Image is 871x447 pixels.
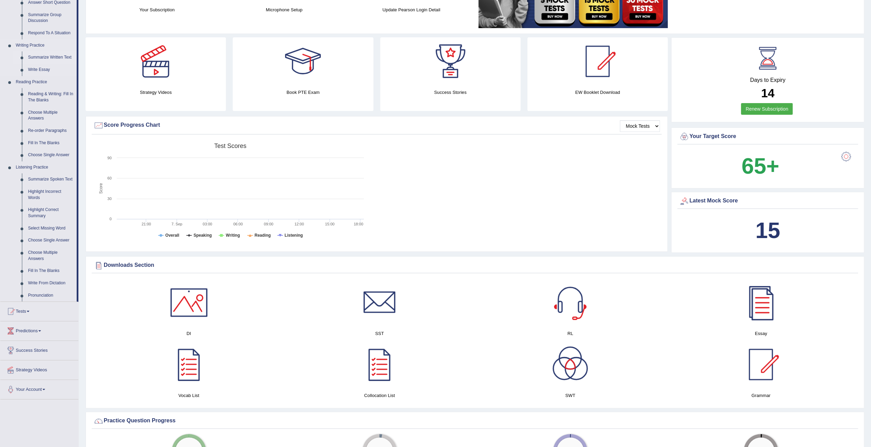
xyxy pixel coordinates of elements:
a: Tests [0,302,78,319]
a: Choose Multiple Answers [25,247,77,265]
h4: DI [97,330,281,337]
h4: Essay [669,330,853,337]
a: Reading & Writing: Fill In The Blanks [25,88,77,106]
tspan: Test scores [214,142,246,149]
a: Summarize Written Text [25,51,77,64]
h4: EW Booklet Download [527,89,668,96]
h4: Microphone Setup [224,6,345,13]
a: Your Account [0,380,78,397]
div: Latest Mock Score [679,196,856,206]
text: 06:00 [233,222,243,226]
h4: RL [478,330,662,337]
a: Respond To A Situation [25,27,77,39]
a: Choose Single Answer [25,234,77,247]
text: 18:00 [354,222,363,226]
a: Write From Dictation [25,277,77,289]
a: Strategy Videos [0,360,78,377]
h4: Strategy Videos [86,89,226,96]
h4: Collocation List [287,392,471,399]
a: Fill In The Blanks [25,265,77,277]
b: 15 [755,218,780,243]
a: Listening Practice [13,161,77,174]
tspan: 7. Sep [171,222,182,226]
h4: Update Pearson Login Detail [351,6,472,13]
tspan: Writing [226,233,240,238]
text: 90 [107,156,112,160]
a: Select Missing Word [25,222,77,235]
h4: Success Stories [380,89,521,96]
h4: Your Subscription [97,6,217,13]
a: Re-order Paragraphs [25,125,77,137]
a: Renew Subscription [741,103,793,115]
b: 65+ [741,153,779,178]
h4: Days to Expiry [679,77,856,83]
text: 15:00 [325,222,335,226]
div: Downloads Section [93,260,856,271]
text: 30 [107,197,112,201]
tspan: Speaking [193,233,212,238]
text: 0 [110,217,112,221]
text: 12:00 [294,222,304,226]
a: Pronunciation [25,289,77,302]
a: Choose Multiple Answers [25,107,77,125]
tspan: Reading [255,233,271,238]
h4: Book PTE Exam [233,89,373,96]
a: Predictions [0,321,78,338]
a: Highlight Correct Summary [25,204,77,222]
a: Write Essay [25,64,77,76]
text: 03:00 [203,222,212,226]
h4: SWT [478,392,662,399]
text: 60 [107,176,112,180]
div: Your Target Score [679,132,856,142]
tspan: Listening [285,233,303,238]
a: Summarize Spoken Text [25,173,77,186]
tspan: Score [99,183,103,194]
a: Success Stories [0,341,78,358]
div: Score Progress Chart [93,120,660,131]
text: 21:00 [142,222,151,226]
h4: SST [287,330,471,337]
div: Practice Question Progress [93,416,856,426]
a: Highlight Incorrect Words [25,186,77,204]
a: Writing Practice [13,39,77,52]
a: Summarize Group Discussion [25,9,77,27]
a: Fill In The Blanks [25,137,77,149]
h4: Vocab List [97,392,281,399]
h4: Grammar [669,392,853,399]
a: Choose Single Answer [25,149,77,161]
tspan: Overall [165,233,179,238]
a: Reading Practice [13,76,77,88]
text: 09:00 [264,222,273,226]
b: 14 [761,86,774,100]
